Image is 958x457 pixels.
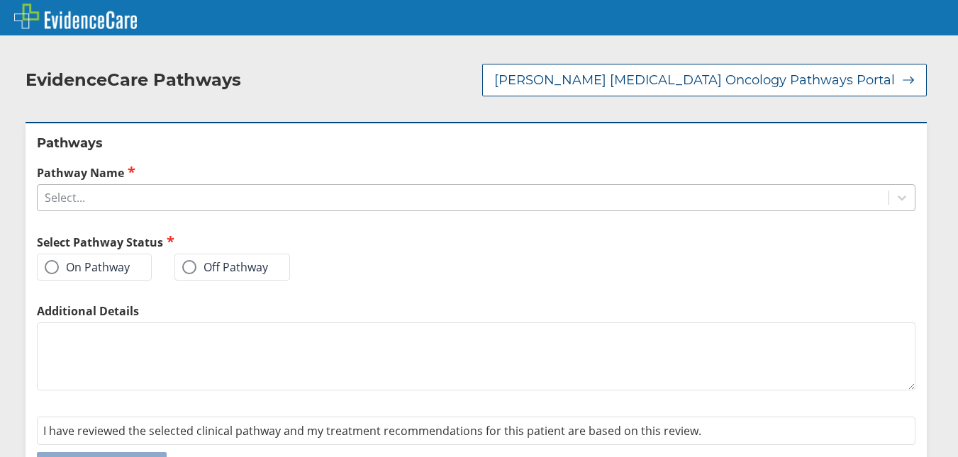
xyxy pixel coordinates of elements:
label: On Pathway [45,260,130,274]
h2: Pathways [37,135,915,152]
label: Pathway Name [37,164,915,181]
label: Additional Details [37,303,915,319]
button: [PERSON_NAME] [MEDICAL_DATA] Oncology Pathways Portal [482,64,927,96]
img: EvidenceCare [14,4,137,29]
span: [PERSON_NAME] [MEDICAL_DATA] Oncology Pathways Portal [494,72,895,89]
h2: EvidenceCare Pathways [26,69,241,91]
h2: Select Pathway Status [37,234,471,250]
span: I have reviewed the selected clinical pathway and my treatment recommendations for this patient a... [43,423,701,439]
label: Off Pathway [182,260,268,274]
div: Select... [45,190,85,205]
